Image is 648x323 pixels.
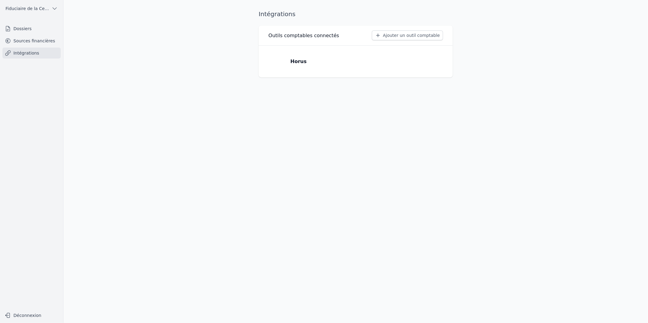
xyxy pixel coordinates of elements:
[372,30,443,40] button: Ajouter un outil comptable
[290,58,307,65] p: Horus
[2,48,61,59] a: Intégrations
[2,311,61,320] button: Déconnexion
[2,23,61,34] a: Dossiers
[268,51,443,73] a: Horus
[5,5,49,12] span: Fiduciaire de la Cense & Associés
[2,4,61,13] button: Fiduciaire de la Cense & Associés
[268,32,339,39] h3: Outils comptables connectés
[259,10,296,18] h1: Intégrations
[2,35,61,46] a: Sources financières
